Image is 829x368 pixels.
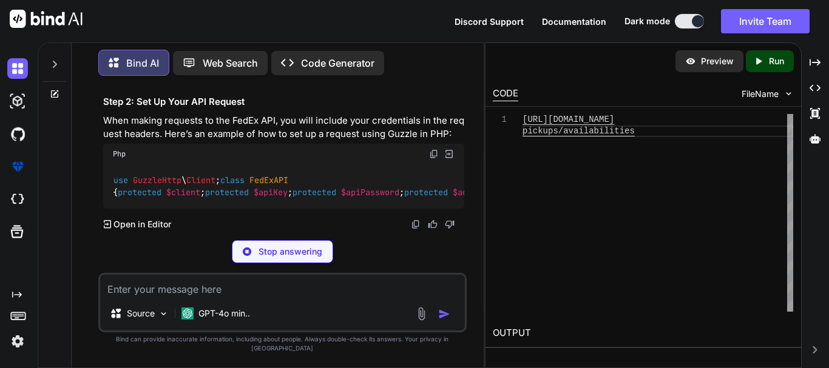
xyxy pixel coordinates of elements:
[249,175,288,186] span: FedExAPI
[259,246,322,258] p: Stop answering
[453,187,521,198] span: $accountNumber
[411,219,421,229] img: copy
[103,114,464,141] p: When making requests to the FedEx API, you will include your credentials in the request headers. ...
[198,307,250,319] p: GPT-4o min..
[127,307,155,319] p: Source
[254,187,288,198] span: $apiKey
[414,307,428,321] img: attachment
[542,16,606,27] span: Documentation
[341,187,399,198] span: $apiPassword
[455,15,524,28] button: Discord Support
[158,309,169,319] img: Pick Models
[404,187,448,198] span: protected
[429,149,439,159] img: copy
[113,149,126,159] span: Php
[7,124,28,144] img: githubDark
[742,88,779,100] span: FileName
[220,175,245,186] span: class
[126,56,159,70] p: Bind AI
[186,175,215,186] span: Client
[701,55,734,67] p: Preview
[523,126,635,136] span: pickups/availabilities
[685,56,696,67] img: preview
[444,149,455,159] img: Open in Browser
[783,89,794,99] img: chevron down
[7,91,28,112] img: darkAi-studio
[7,189,28,210] img: cloudideIcon
[493,114,507,125] div: 1
[203,56,258,70] p: Web Search
[98,335,467,353] p: Bind can provide inaccurate information, including about people. Always double-check its answers....
[113,175,128,186] span: use
[493,87,518,101] div: CODE
[205,187,249,198] span: protected
[438,308,450,320] img: icon
[428,219,438,229] img: like
[7,156,28,177] img: premium
[103,95,464,109] h3: Step 2: Set Up Your API Request
[542,15,606,28] button: Documentation
[301,56,374,70] p: Code Generator
[624,15,670,27] span: Dark mode
[293,187,336,198] span: protected
[455,16,524,27] span: Discord Support
[486,319,801,347] h2: OUTPUT
[7,58,28,79] img: darkChat
[118,187,161,198] span: protected
[166,187,200,198] span: $client
[113,218,171,230] p: Open in Editor
[133,175,181,186] span: GuzzleHttp
[181,307,194,319] img: GPT-4o mini
[445,219,455,229] img: dislike
[721,9,810,33] button: Invite Team
[10,10,83,28] img: Bind AI
[523,115,614,124] span: [URL][DOMAIN_NAME]
[7,331,28,352] img: settings
[769,55,784,67] p: Run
